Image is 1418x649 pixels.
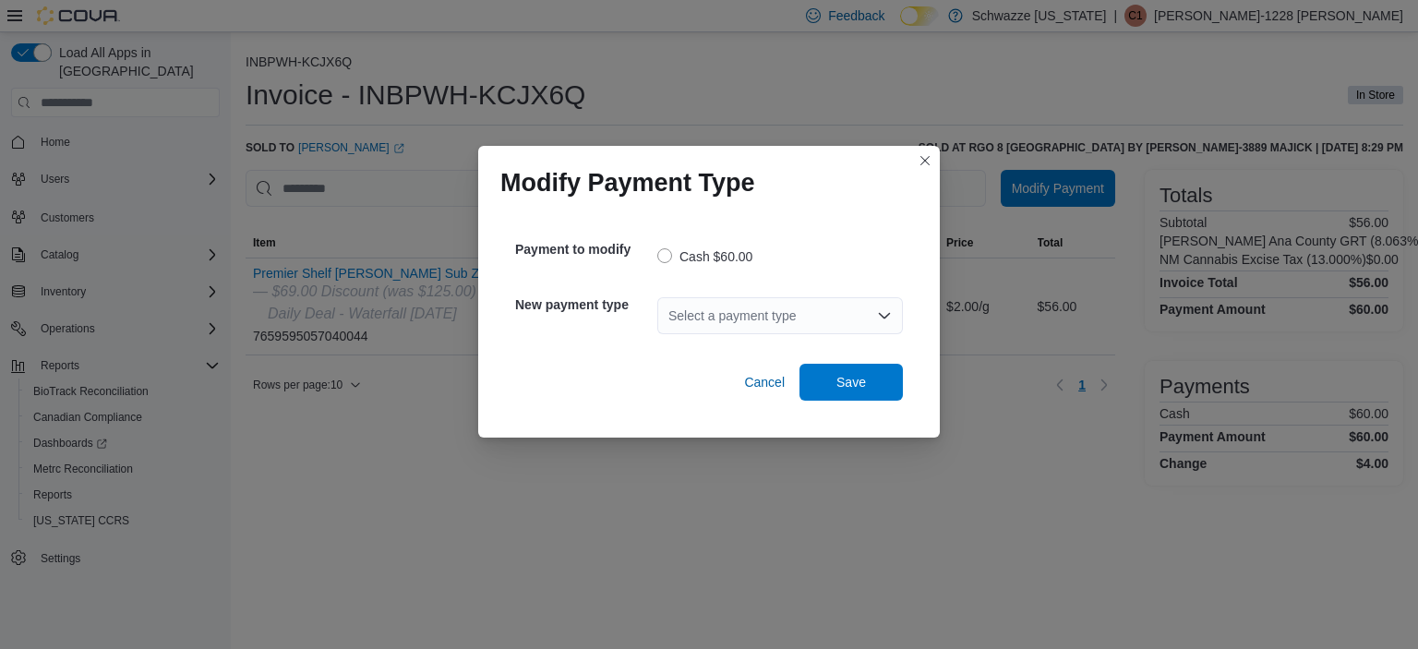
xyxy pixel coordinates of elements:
h1: Modify Payment Type [500,168,755,198]
h5: New payment type [515,286,654,323]
button: Save [799,364,903,401]
button: Closes this modal window [914,150,936,172]
input: Accessible screen reader label [668,305,670,327]
button: Open list of options [877,308,892,323]
h5: Payment to modify [515,231,654,268]
label: Cash $60.00 [657,246,752,268]
button: Cancel [737,364,792,401]
span: Save [836,373,866,391]
span: Cancel [744,373,785,391]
